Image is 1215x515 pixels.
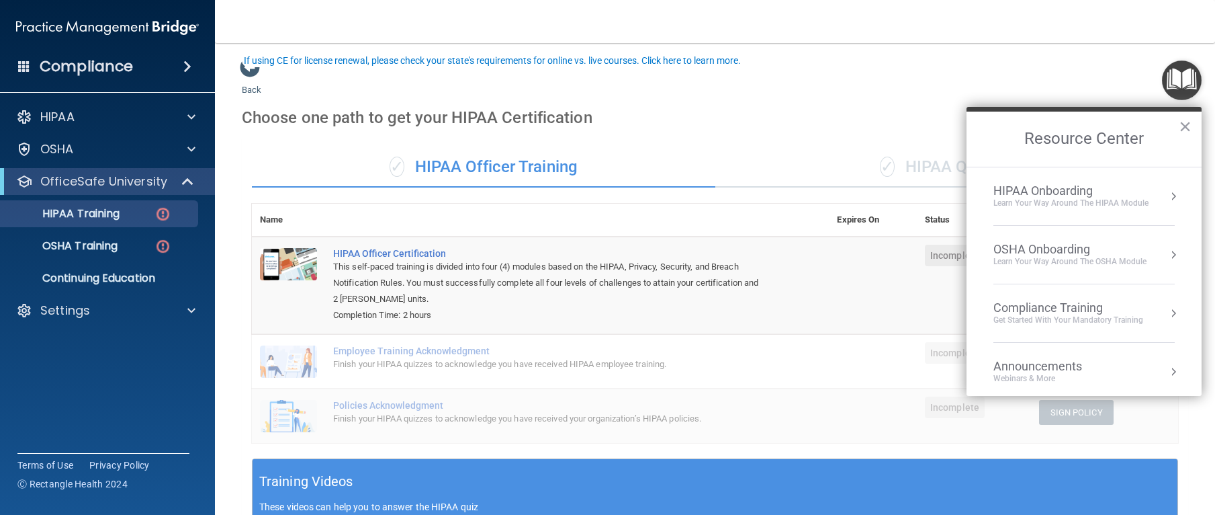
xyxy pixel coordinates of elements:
p: OSHA Training [9,239,118,253]
div: Webinars & More [993,373,1109,385]
img: danger-circle.6113f641.png [154,206,171,223]
button: Open Resource Center [1162,61,1202,100]
div: Learn Your Way around the HIPAA module [993,198,1149,209]
span: ✓ [880,157,895,177]
button: If using CE for license renewal, please check your state's requirements for online vs. live cours... [242,54,743,67]
span: Incomplete [925,397,985,418]
th: Status [917,204,1031,237]
a: HIPAA [16,109,195,125]
h5: Training Videos [259,470,353,493]
button: Sign Policy [1039,400,1114,425]
button: Close [1179,116,1191,137]
p: Continuing Education [9,272,192,285]
a: Privacy Policy [89,459,150,472]
a: Back [242,69,261,95]
div: Announcements [993,359,1109,374]
div: If using CE for license renewal, please check your state's requirements for online vs. live cours... [244,56,741,65]
p: Settings [40,303,90,319]
a: HIPAA Officer Certification [333,248,762,259]
p: HIPAA Training [9,207,120,221]
p: HIPAA [40,109,75,125]
div: Get Started with your mandatory training [993,315,1143,326]
div: Resource Center [966,107,1202,396]
span: ✓ [390,157,404,177]
div: OSHA Onboarding [993,242,1146,257]
div: Completion Time: 2 hours [333,307,762,323]
a: OSHA [16,141,195,157]
h4: Compliance [40,57,133,76]
div: Employee Training Acknowledgment [333,346,762,356]
div: HIPAA Onboarding [993,184,1149,198]
img: danger-circle.6113f641.png [154,238,171,255]
p: OSHA [40,141,74,157]
div: Finish your HIPAA quizzes to acknowledge you have received HIPAA employee training. [333,356,762,372]
h2: Resource Center [966,112,1202,167]
a: Terms of Use [17,459,73,472]
div: This self-paced training is divided into four (4) modules based on the HIPAA, Privacy, Security, ... [333,259,762,307]
th: Expires On [829,204,917,237]
div: HIPAA Quizzes [715,147,1179,188]
div: Learn your way around the OSHA module [993,256,1146,268]
th: Name [252,204,325,237]
div: Policies Acknowledgment [333,400,762,411]
div: HIPAA Officer Training [252,147,715,188]
span: Ⓒ Rectangle Health 2024 [17,477,128,491]
span: Incomplete [925,342,985,364]
p: OfficeSafe University [40,173,167,190]
p: These videos can help you to answer the HIPAA quiz [259,502,1171,512]
a: Settings [16,303,195,319]
div: Choose one path to get your HIPAA Certification [242,98,1188,137]
a: OfficeSafe University [16,173,195,190]
div: Finish your HIPAA quizzes to acknowledge you have received your organization’s HIPAA policies. [333,411,762,427]
img: PMB logo [16,14,199,41]
div: Compliance Training [993,301,1143,315]
span: Incomplete [925,245,985,266]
